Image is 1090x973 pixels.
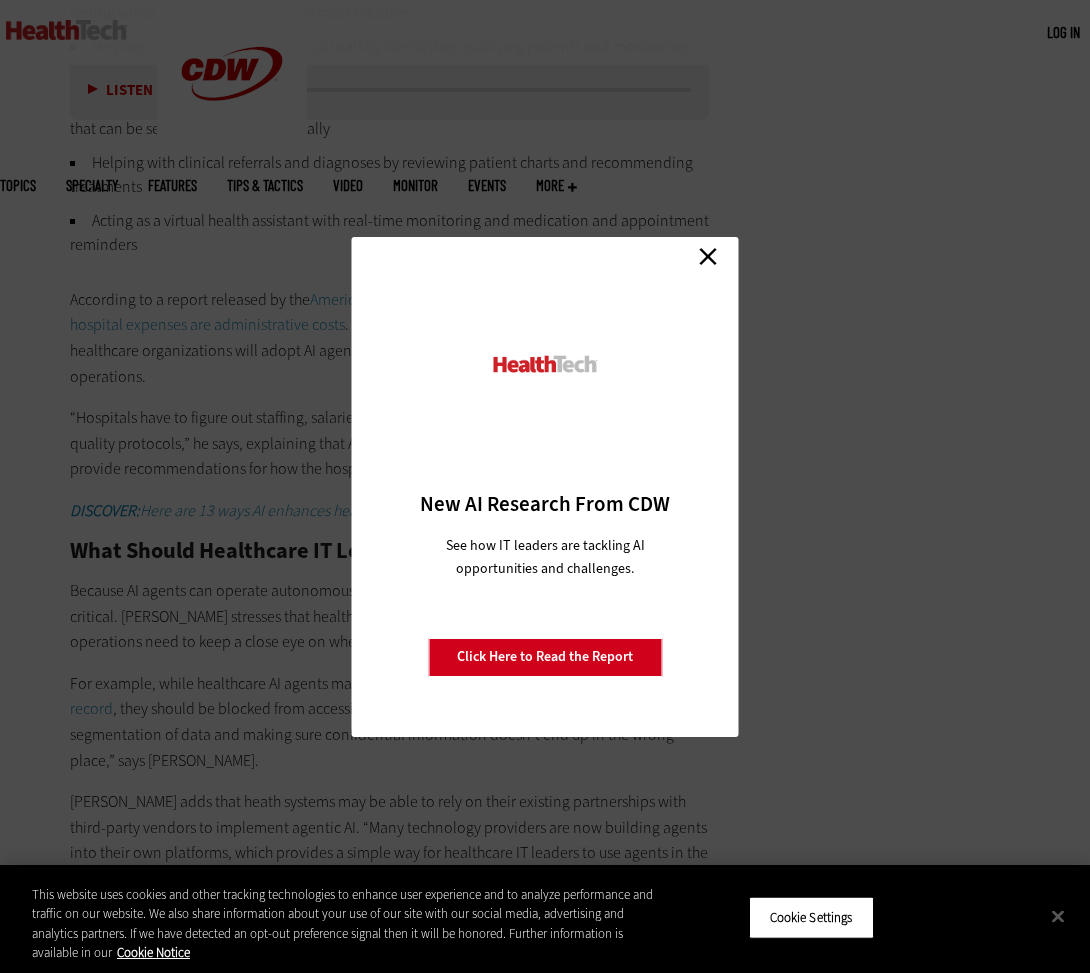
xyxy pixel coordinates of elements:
[491,354,600,375] img: HealthTech_0.png
[117,944,190,961] a: More information about your privacy
[1036,894,1080,938] button: Close
[387,490,704,518] h3: New AI Research From CDW
[422,534,669,580] p: See how IT leaders are tackling AI opportunities and challenges.
[693,242,723,272] a: Close
[428,638,662,676] a: Click Here to Read the Report
[32,885,654,963] div: This website uses cookies and other tracking technologies to enhance user experience and to analy...
[749,897,874,939] button: Cookie Settings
